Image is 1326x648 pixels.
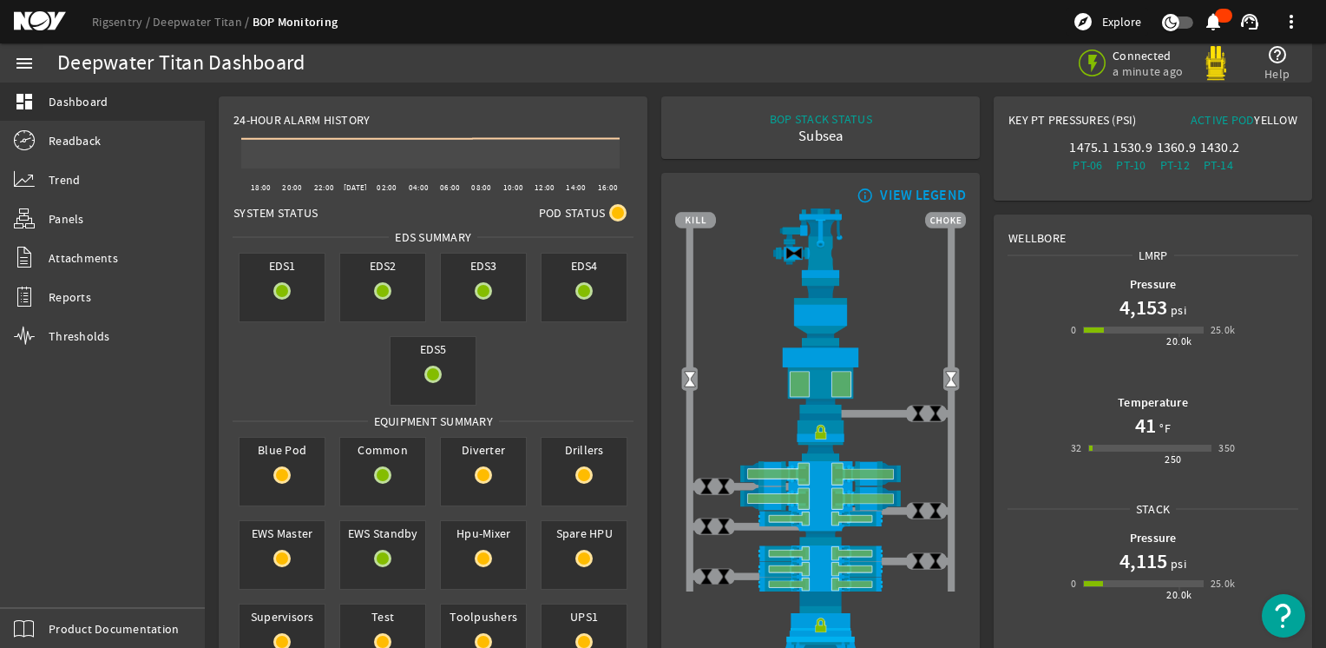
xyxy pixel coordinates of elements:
[1130,500,1176,518] span: Stack
[368,413,499,430] span: Equipment Summary
[698,478,715,495] img: ValveClose.png
[1073,11,1093,32] mat-icon: explore
[1130,530,1177,546] b: Pressure
[49,210,84,228] span: Panels
[675,278,966,346] img: FlexJoint.png
[566,182,586,193] text: 14:00
[1119,547,1167,575] h1: 4,115
[942,370,960,387] img: Valve2Open.png
[1008,111,1152,136] div: Key PT Pressures (PSI)
[340,521,425,546] span: EWS Standby
[715,518,732,535] img: ValveClose.png
[389,228,477,246] span: EDS SUMMARY
[927,552,944,570] img: ValveClose.png
[1200,139,1237,156] div: 1430.2
[441,254,526,278] span: EDS3
[441,438,526,462] span: Diverter
[785,245,803,262] img: Valve2Close.png
[49,288,91,306] span: Reports
[153,14,253,30] a: Deepwater Titan
[1066,8,1148,36] button: Explore
[1198,46,1233,81] img: Yellowpod.svg
[675,546,966,561] img: PipeRamOpen.png
[698,518,715,535] img: ValveClose.png
[1166,333,1191,350] div: 20.0k
[441,521,526,546] span: Hpu-Mixer
[441,605,526,629] span: Toolpushers
[698,568,715,585] img: ValveClose.png
[681,370,699,387] img: Valve2Open.png
[1200,156,1237,174] div: PT-14
[675,511,966,526] img: PipeRamOpen.png
[1069,139,1106,156] div: 1475.1
[880,187,966,204] div: VIEW LEGEND
[503,182,523,193] text: 10:00
[1211,575,1236,592] div: 25.0k
[1113,63,1186,79] span: a minute ago
[49,171,80,188] span: Trend
[1071,575,1076,592] div: 0
[1118,394,1188,411] b: Temperature
[770,128,872,145] div: Subsea
[542,521,627,546] span: Spare HPU
[675,486,966,511] img: ShearRamOpen.png
[49,132,101,149] span: Readback
[409,182,429,193] text: 04:00
[49,620,179,638] span: Product Documentation
[1157,156,1193,174] div: PT-12
[675,577,966,592] img: PipeRamOpen.png
[57,55,305,72] div: Deepwater Titan Dashboard
[675,526,966,546] img: BopBodyShearBottom.png
[1157,139,1193,156] div: 1360.9
[1254,112,1297,128] span: Yellow
[240,605,325,629] span: Supervisors
[927,502,944,519] img: ValveClose.png
[240,438,325,462] span: Blue Pod
[49,327,110,345] span: Thresholds
[1119,294,1167,321] h1: 4,153
[1191,112,1255,128] span: Active Pod
[1130,276,1177,293] b: Pressure
[1071,440,1082,457] div: 32
[340,438,425,462] span: Common
[1166,586,1191,604] div: 20.0k
[49,249,118,267] span: Attachments
[539,204,606,222] span: Pod Status
[1113,139,1149,156] div: 1530.9
[853,188,874,202] mat-icon: info_outline
[909,552,927,570] img: ValveClose.png
[340,254,425,278] span: EDS2
[535,182,555,193] text: 12:00
[251,182,271,193] text: 18:00
[1132,247,1174,264] span: LMRP
[909,502,927,519] img: ValveClose.png
[14,53,35,74] mat-icon: menu
[92,14,153,30] a: Rigsentry
[1113,48,1186,63] span: Connected
[1102,13,1141,30] span: Explore
[542,605,627,629] span: UPS1
[377,182,397,193] text: 02:00
[240,521,325,546] span: EWS Master
[1167,555,1186,572] span: psi
[1113,156,1149,174] div: PT-10
[233,111,370,129] span: 24-Hour Alarm History
[770,110,872,128] div: BOP STACK STATUS
[675,413,966,461] img: RiserConnectorLock.png
[233,204,318,222] span: System Status
[542,254,627,278] span: EDS4
[715,478,732,495] img: ValveClose.png
[1211,321,1236,339] div: 25.0k
[1156,420,1171,437] span: °F
[1135,412,1156,440] h1: 41
[1203,11,1224,32] mat-icon: notifications
[440,182,460,193] text: 06:00
[391,337,476,361] span: EDS5
[1071,321,1076,339] div: 0
[253,14,338,30] a: BOP Monitoring
[1239,11,1260,32] mat-icon: support_agent
[994,215,1311,247] div: Wellbore
[340,605,425,629] span: Test
[344,182,368,193] text: [DATE]
[49,93,108,110] span: Dashboard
